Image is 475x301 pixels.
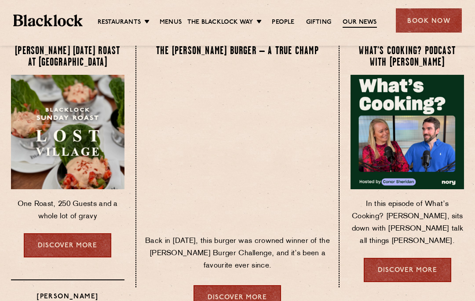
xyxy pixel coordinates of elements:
h4: What’s Cooking? Podcast with [PERSON_NAME] [351,46,464,69]
h4: [PERSON_NAME] [DATE] Roast at [GEOGRAPHIC_DATA] [11,46,124,69]
a: The Blacklock Way [187,18,253,27]
h4: The [PERSON_NAME] Burger – A True Champ [143,46,332,57]
img: BL_Textured_Logo-footer-cropped.svg [13,15,83,26]
img: Copy-of-Aug25-Blacklock-01814.jpg [143,63,332,226]
p: One Roast, 250 Guests and a whole lot of gravy [11,198,124,223]
img: Screenshot-2025-08-08-at-10.21.58.png [351,75,464,189]
a: Menus [160,18,182,27]
div: Book Now [396,8,462,33]
a: Our News [343,18,377,28]
a: Discover more [24,233,111,257]
p: Back in [DATE], this burger was crowned winner of the [PERSON_NAME] Burger Challenge, and it’s be... [143,235,332,272]
a: Discover more [364,258,451,282]
p: In this episode of What’s Cooking? [PERSON_NAME], sits down with [PERSON_NAME] talk all things [P... [351,198,464,247]
a: Restaurants [98,18,141,27]
a: People [272,18,294,27]
img: lost-village-sunday-roast-.jpg [11,75,124,189]
a: Gifting [306,18,331,27]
